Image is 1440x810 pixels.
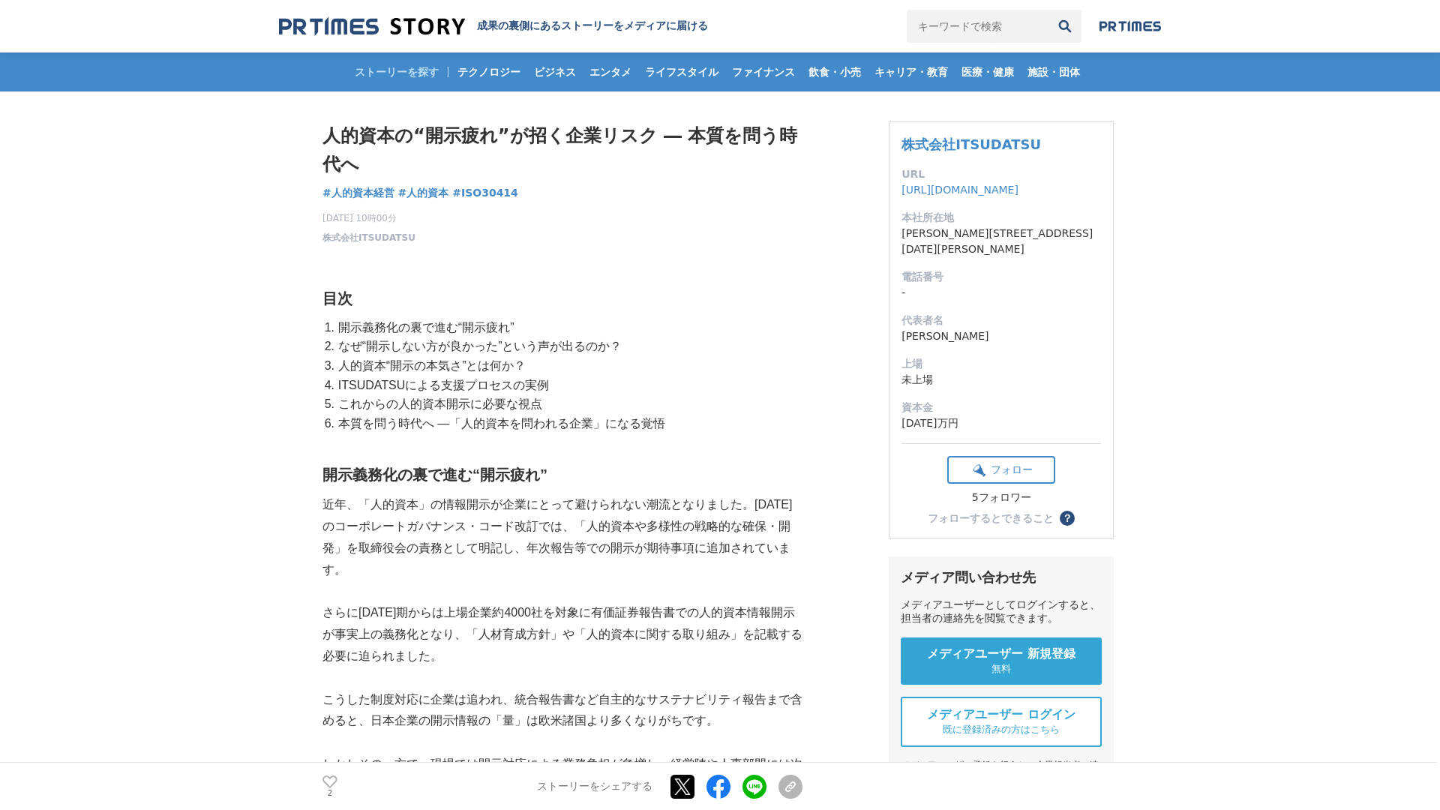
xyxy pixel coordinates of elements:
[322,494,802,580] p: 近年、「人的資本」の情報開示が企業にとって避けられない潮流となりました。[DATE]のコーポレートガバナンス・コード改訂では、「人的資本や多様性の戦略的な確保・開発」を取締役会の責務として明記し...
[528,52,582,91] a: ビジネス
[334,414,802,433] li: 本質を問う時代へ ―「人的資本を問われる企業」になる覚悟
[537,780,652,793] p: ストーリーをシェアする
[901,285,1101,301] dd: -
[583,65,637,79] span: エンタメ
[901,356,1101,372] dt: 上場
[322,186,394,199] span: #人的資本経営
[947,491,1055,505] div: 5フォロワー
[901,328,1101,344] dd: [PERSON_NAME]
[639,52,724,91] a: ライフスタイル
[639,65,724,79] span: ライフスタイル
[868,52,954,91] a: キャリア・教育
[279,16,708,37] a: 成果の裏側にあるストーリーをメディアに届ける 成果の裏側にあるストーリーをメディアに届ける
[334,376,802,395] li: ITSUDATSUによる支援プロセスの実例
[322,790,337,797] p: 2
[452,186,518,199] span: #ISO30414
[334,356,802,376] li: 人的資本“開示の本気さ”とは何か？
[334,318,802,337] li: 開示義務化の裏で進む“開示疲れ”
[279,16,465,37] img: 成果の裏側にあるストーリーをメディアに届ける
[528,65,582,79] span: ビジネス
[451,52,526,91] a: テクノロジー
[927,707,1075,723] span: メディアユーザー ログイン
[322,290,352,307] strong: 目次
[901,166,1101,182] dt: URL
[322,211,415,225] span: [DATE] 10時00分
[901,226,1101,257] dd: [PERSON_NAME][STREET_ADDRESS][DATE][PERSON_NAME]
[334,394,802,414] li: これからの人的資本開示に必要な視点
[955,65,1020,79] span: 医療・健康
[901,136,1041,152] a: 株式会社ITSUDATSU
[901,400,1101,415] dt: 資本金
[868,65,954,79] span: キャリア・教育
[907,10,1048,43] input: キーワードで検索
[322,121,802,179] h1: 人的資本の“開示疲れ”が招く企業リスク ― 本質を問う時代へ
[322,466,547,483] strong: 開示義務化の裏で進む“開示疲れ”
[928,513,1054,523] div: フォローするとできること
[901,210,1101,226] dt: 本社所在地
[1060,511,1075,526] button: ？
[901,415,1101,431] dd: [DATE]万円
[322,754,802,797] p: しかしその一方で、現場では開示対応による業務負担が急増し、経営陣や人事部門には次第に が広がっています。
[901,697,1102,747] a: メディアユーザー ログイン 既に登録済みの方はこちら
[1048,10,1081,43] button: 検索
[901,598,1102,625] div: メディアユーザーとしてログインすると、担当者の連絡先を閲覧できます。
[901,568,1102,586] div: メディア問い合わせ先
[477,19,708,33] h2: 成果の裏側にあるストーリーをメディアに届ける
[322,185,394,201] a: #人的資本経営
[398,186,449,199] span: #人的資本
[901,372,1101,388] dd: 未上場
[901,269,1101,285] dt: 電話番号
[1021,65,1086,79] span: 施設・団体
[451,65,526,79] span: テクノロジー
[802,65,867,79] span: 飲食・小売
[955,52,1020,91] a: 医療・健康
[1062,513,1072,523] span: ？
[947,456,1055,484] button: フォロー
[1099,20,1161,32] img: prtimes
[726,65,801,79] span: ファイナンス
[398,185,449,201] a: #人的資本
[1021,52,1086,91] a: 施設・団体
[991,662,1011,676] span: 無料
[583,52,637,91] a: エンタメ
[901,313,1101,328] dt: 代表者名
[322,231,415,244] a: 株式会社ITSUDATSU
[334,337,802,356] li: なぜ“開示しない方が良かった”という声が出るのか？
[943,723,1060,736] span: 既に登録済みの方はこちら
[322,602,802,667] p: さらに[DATE]期からは上場企業約4000社を対象に有価証券報告書での人的資本情報開示が事実上の義務化となり、「人材育成方針」や「人的資本に関する取り組み」を記載する必要に迫られました。
[726,52,801,91] a: ファイナンス
[322,689,802,733] p: こうした制度対応に企業は追われ、統合報告書など自主的なサステナビリティ報告まで含めると、日本企業の開示情報の「量」は欧米諸国より多くなりがちです。
[927,646,1075,662] span: メディアユーザー 新規登録
[802,52,867,91] a: 飲食・小売
[901,637,1102,685] a: メディアユーザー 新規登録 無料
[452,185,518,201] a: #ISO30414
[901,184,1018,196] a: [URL][DOMAIN_NAME]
